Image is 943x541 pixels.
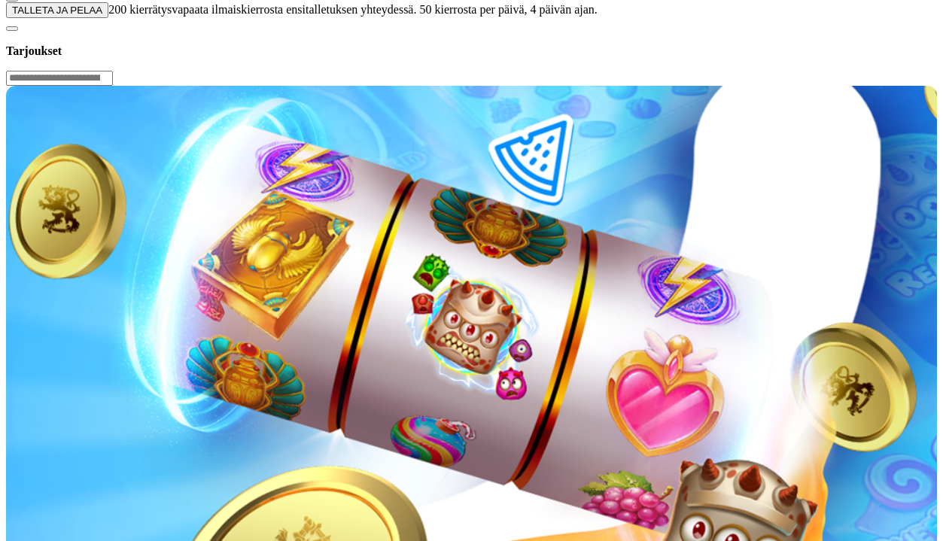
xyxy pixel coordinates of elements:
[12,5,102,16] span: TALLETA JA PELAA
[6,2,108,18] button: TALLETA JA PELAA
[6,44,937,58] h3: Tarjoukset
[108,3,598,16] span: 200 kierrätysvapaata ilmaiskierrosta ensitalletuksen yhteydessä. 50 kierrosta per päivä, 4 päivän...
[6,26,18,31] button: chevron-left icon
[6,71,113,86] input: Search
